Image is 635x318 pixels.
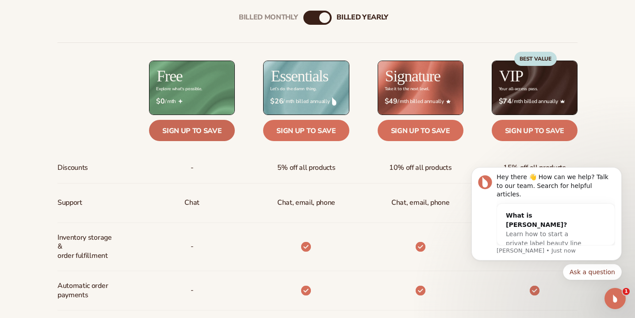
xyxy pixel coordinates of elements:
[604,288,626,309] iframe: Intercom live chat
[184,195,199,211] p: Chat
[446,100,451,103] img: Star_6.png
[178,99,183,103] img: Free_Icon_bb6e7c7e-73f8-44bd-8ed0-223ea0fc522e.png
[239,13,298,22] div: Billed Monthly
[332,97,337,105] img: drop.png
[499,87,538,92] div: Your all-access pass.
[270,87,316,92] div: Let’s do the damn thing.
[385,87,429,92] div: Take it to the next level.
[149,61,234,115] img: free_bg.png
[156,97,228,106] span: / mth
[499,97,512,106] strong: $74
[492,61,577,115] img: VIP_BG_199964bd-3653-43bc-8a67-789d2d7717b9.jpg
[149,120,235,141] a: Sign up to save
[560,99,565,103] img: Crown_2d87c031-1b5a-4345-8312-a4356ddcde98.png
[391,195,449,211] span: Chat, email, phone
[277,195,335,211] p: Chat, email, phone
[264,61,348,115] img: Essentials_BG_9050f826-5aa9-47d9-a362-757b82c62641.jpg
[623,288,630,295] span: 1
[191,238,194,255] p: -
[270,97,283,106] strong: $26
[191,282,194,299] span: -
[57,230,116,264] span: Inventory storage & order fulfillment
[156,97,164,106] strong: $0
[492,120,578,141] a: Sign up to save
[378,120,463,141] a: Sign up to save
[271,68,328,84] h2: Essentials
[57,160,88,176] span: Discounts
[385,68,440,84] h2: Signature
[263,120,349,141] a: Sign up to save
[337,13,388,22] div: billed Yearly
[378,61,463,115] img: Signature_BG_eeb718c8-65ac-49e3-a4e5-327c6aa73146.jpg
[270,97,342,106] span: / mth billed annually
[385,97,398,106] strong: $49
[499,97,570,106] span: / mth billed annually
[156,87,202,92] div: Explore what's possible.
[277,160,336,176] span: 5% off all products
[514,52,557,66] div: BEST VALUE
[499,68,523,84] h2: VIP
[389,160,452,176] span: 10% off all products
[458,147,635,294] iframe: Intercom notifications message
[157,68,182,84] h2: Free
[57,278,116,303] span: Automatic order payments
[57,195,82,211] span: Support
[385,97,456,106] span: / mth billed annually
[191,160,194,176] span: -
